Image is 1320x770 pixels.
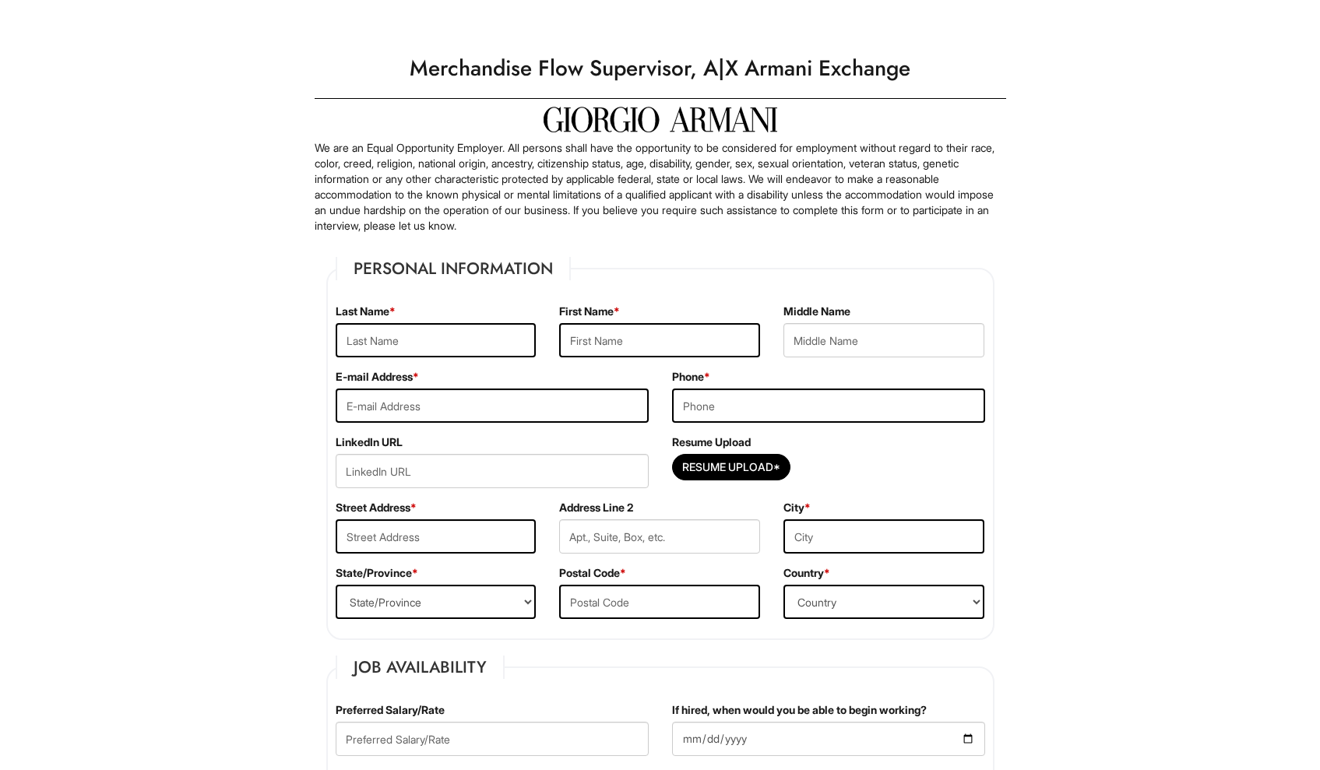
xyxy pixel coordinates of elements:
[336,565,418,581] label: State/Province
[559,323,760,357] input: First Name
[336,389,649,423] input: E-mail Address
[336,454,649,488] input: LinkedIn URL
[672,454,790,480] button: Resume Upload*Resume Upload*
[559,585,760,619] input: Postal Code
[783,565,830,581] label: Country
[559,304,620,319] label: First Name
[783,500,811,515] label: City
[783,519,984,554] input: City
[315,140,1006,234] p: We are an Equal Opportunity Employer. All persons shall have the opportunity to be considered for...
[783,323,984,357] input: Middle Name
[336,323,537,357] input: Last Name
[336,656,505,679] legend: Job Availability
[336,519,537,554] input: Street Address
[672,389,985,423] input: Phone
[783,304,850,319] label: Middle Name
[307,47,1014,90] h1: Merchandise Flow Supervisor, A|X Armani Exchange
[559,519,760,554] input: Apt., Suite, Box, etc.
[336,722,649,756] input: Preferred Salary/Rate
[336,702,445,718] label: Preferred Salary/Rate
[544,107,777,132] img: Giorgio Armani
[559,565,626,581] label: Postal Code
[336,500,417,515] label: Street Address
[672,702,927,718] label: If hired, when would you be able to begin working?
[672,369,710,385] label: Phone
[336,257,571,280] legend: Personal Information
[336,369,419,385] label: E-mail Address
[336,434,403,450] label: LinkedIn URL
[559,500,633,515] label: Address Line 2
[672,434,751,450] label: Resume Upload
[336,585,537,619] select: State/Province
[336,304,396,319] label: Last Name
[783,585,984,619] select: Country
